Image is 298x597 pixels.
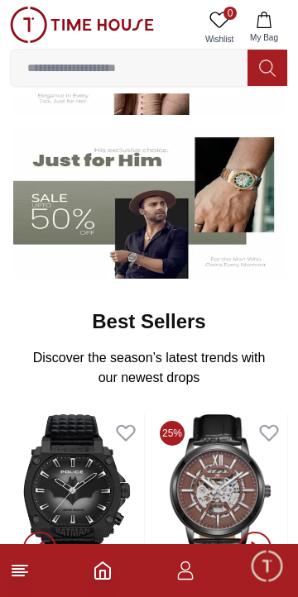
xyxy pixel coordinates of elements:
[199,7,240,49] a: 0Wishlist
[92,308,205,335] h2: Best Sellers
[93,561,113,580] a: Home
[240,7,288,49] button: My Bag
[160,421,185,446] span: 25%
[10,7,154,43] img: ...
[243,31,285,44] span: My Bag
[199,33,240,45] span: Wishlist
[10,414,144,580] img: POLICE BATMAN Men's Analog Black Dial Watch - PEWGD0022601
[23,348,275,388] p: Discover the season’s latest trends with our newest drops
[249,548,286,585] div: Chat Widget
[153,414,287,580] img: Kenneth Scott Men's Green Dial Automatic Watch - K24323-BLBH
[223,7,237,20] span: 0
[13,128,285,279] img: Men's Watches Banner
